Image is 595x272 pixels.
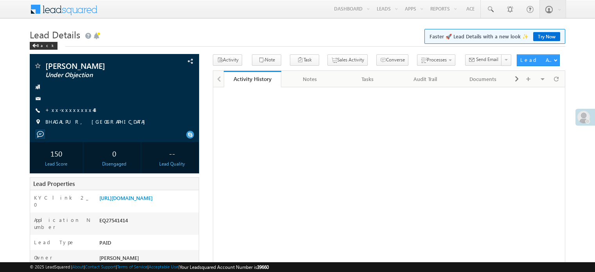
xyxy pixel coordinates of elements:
span: Send Email [476,56,498,63]
div: Lead Score [32,160,81,168]
label: KYC link 2_0 [34,194,91,208]
a: Activity History [224,71,281,87]
span: Faster 🚀 Lead Details with a new look ✨ [430,32,560,40]
span: [PERSON_NAME] [45,62,150,70]
div: PAID [97,239,199,250]
a: Tasks [339,71,397,87]
label: Lead Type [34,239,75,246]
span: © 2025 LeadSquared | | | | | [30,263,269,271]
div: Lead Quality [147,160,197,168]
span: BHAGALPUR, [GEOGRAPHIC_DATA] [45,118,149,126]
div: Tasks [345,74,390,84]
div: Back [30,42,58,50]
div: Disengaged [90,160,139,168]
button: Sales Activity [327,54,368,66]
button: Task [290,54,319,66]
a: About [72,264,84,269]
button: Activity [213,54,242,66]
div: -- [147,146,197,160]
div: EQ27541414 [97,216,199,227]
a: +xx-xxxxxxxx48 [45,106,98,113]
div: Notes [288,74,332,84]
a: Try Now [533,32,560,41]
div: 150 [32,146,81,160]
button: Converse [376,54,408,66]
div: 0 [90,146,139,160]
a: Back [30,41,61,48]
div: Activity History [230,75,275,83]
a: Terms of Service [117,264,147,269]
span: Under Objection [45,71,150,79]
span: [PERSON_NAME] [99,254,139,261]
a: Notes [281,71,339,87]
a: Contact Support [85,264,116,269]
a: [URL][DOMAIN_NAME] [99,195,153,201]
a: Acceptable Use [149,264,178,269]
div: Documents [461,74,505,84]
a: Documents [455,71,512,87]
span: Lead Properties [33,180,75,187]
label: Application Number [34,216,91,231]
a: Audit Trail [397,71,454,87]
div: Audit Trail [403,74,447,84]
span: 39660 [257,264,269,270]
button: Processes [417,54,455,66]
button: Note [252,54,281,66]
button: Send Email [465,54,502,66]
span: Your Leadsquared Account Number is [180,264,269,270]
span: Processes [427,57,447,63]
button: Lead Actions [517,54,560,66]
span: Lead Details [30,28,80,41]
label: Owner [34,254,52,261]
div: Lead Actions [520,56,554,63]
